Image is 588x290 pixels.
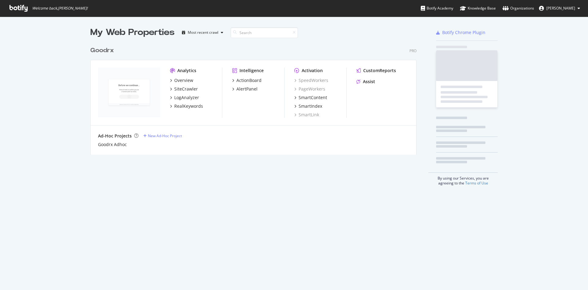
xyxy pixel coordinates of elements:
[236,86,258,92] div: AlertPanel
[231,27,298,38] input: Search
[232,77,262,83] a: ActionBoard
[421,5,453,11] div: Botify Academy
[174,95,199,101] div: LogAnalyzer
[170,95,199,101] a: LogAnalyzer
[148,133,182,138] div: New Ad-Hoc Project
[143,133,182,138] a: New Ad-Hoc Project
[98,133,132,139] div: Ad-Hoc Projects
[294,95,327,101] a: SmartContent
[465,180,488,186] a: Terms of Use
[239,68,264,74] div: Intelligence
[503,5,534,11] div: Organizations
[232,86,258,92] a: AlertPanel
[299,103,322,109] div: SmartIndex
[90,26,175,39] div: My Web Properties
[236,77,262,83] div: ActionBoard
[363,68,396,74] div: CustomReports
[409,48,417,53] div: Pro
[436,29,485,36] a: Botify Chrome Plugin
[188,31,218,34] div: Most recent crawl
[294,86,325,92] a: PageWorkers
[442,29,485,36] div: Botify Chrome Plugin
[363,79,375,85] div: Assist
[428,172,498,186] div: By using our Services, you are agreeing to the
[460,5,496,11] div: Knowledge Base
[170,86,198,92] a: SiteCrawler
[90,46,114,55] div: Goodrx
[170,103,203,109] a: RealKeywords
[546,6,575,11] span: Andy Li
[299,95,327,101] div: SmartContent
[294,112,319,118] a: SmartLink
[90,39,421,155] div: grid
[302,68,323,74] div: Activation
[98,68,160,117] img: goodrx.com
[174,77,193,83] div: Overview
[174,103,203,109] div: RealKeywords
[534,3,585,13] button: [PERSON_NAME]
[170,77,193,83] a: Overview
[356,68,396,74] a: CustomReports
[32,6,88,11] span: Welcome back, [PERSON_NAME] !
[294,103,322,109] a: SmartIndex
[98,141,127,148] a: Goodrx Adhoc
[294,77,328,83] a: SpeedWorkers
[90,46,116,55] a: Goodrx
[179,28,226,37] button: Most recent crawl
[174,86,198,92] div: SiteCrawler
[356,79,375,85] a: Assist
[177,68,196,74] div: Analytics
